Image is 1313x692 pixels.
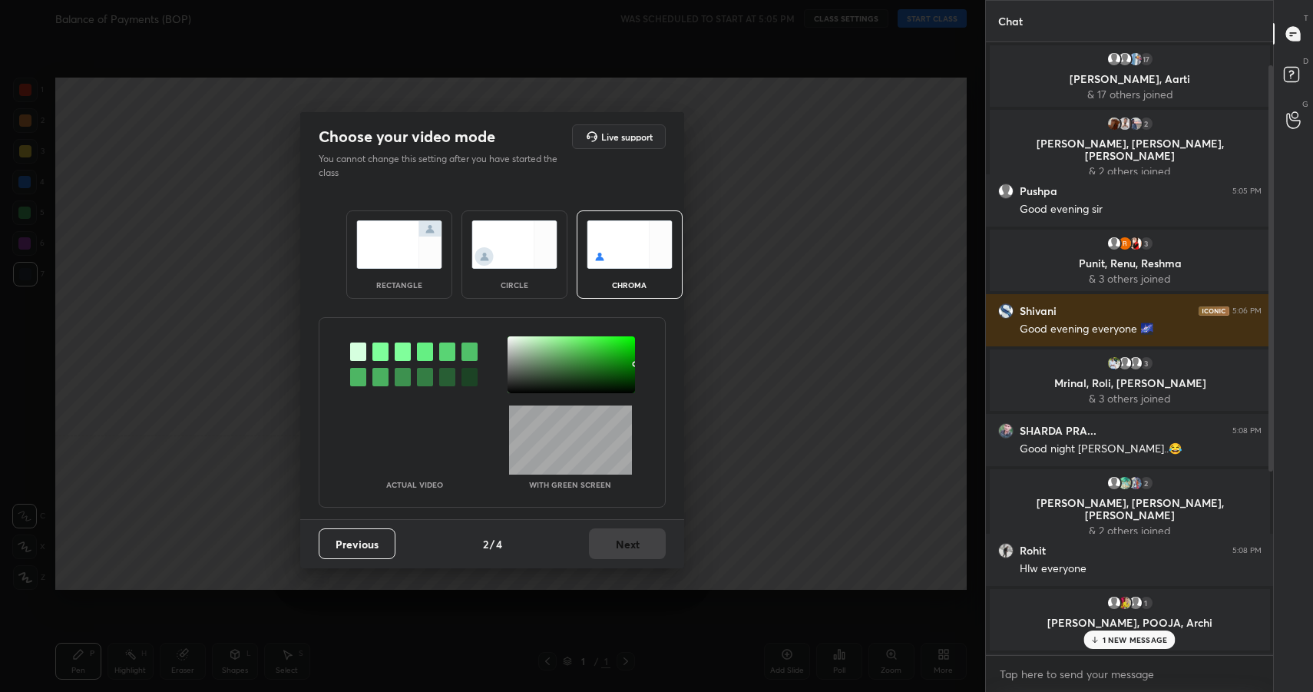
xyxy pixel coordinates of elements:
p: & 2 others joined [999,525,1261,537]
p: [PERSON_NAME], POOJA, Archi [999,617,1261,629]
p: Punit, Renu, Reshma [999,257,1261,270]
img: default.png [1106,475,1121,491]
div: 2 [1138,116,1153,131]
div: 2 [1138,475,1153,491]
p: T [1304,12,1308,24]
h4: / [490,536,494,552]
p: [PERSON_NAME], Aarti [999,73,1261,85]
h6: Rohit [1020,544,1046,558]
img: e5219db73a604f8880de79dcfd1d3664.jpg [1127,475,1143,491]
img: default.png [1106,51,1121,67]
div: 3 [1138,236,1153,251]
div: grid [986,42,1274,655]
img: 817ff8ecbdd94f2aabf091919cfb0a7e.jpg [1116,595,1132,611]
p: Chat [986,1,1035,41]
div: Hlw everyone [1020,561,1262,577]
img: iconic-dark.1390631f.png [1199,306,1229,316]
div: 5:08 PM [1232,546,1262,555]
div: chroma [599,281,660,289]
p: & 17 others joined [999,88,1261,101]
img: 3 [1106,116,1121,131]
img: eef130a8668a4f82986c89faf82351c0.jpg [998,303,1014,319]
img: 41311b1effc0457c9760c290fa0191f8.jpg [998,423,1014,439]
img: normalScreenIcon.ae25ed63.svg [356,220,442,269]
h6: Shivani [1020,304,1057,318]
img: default.png [1127,356,1143,371]
img: default.png [1106,595,1121,611]
img: default.png [998,184,1014,199]
p: Mrinal, Roli, [PERSON_NAME] [999,377,1261,389]
p: & 3 others joined [999,392,1261,405]
img: 6ecb2e12529b4edeb8ec6099d4e4d9b3.jpg [1116,475,1132,491]
div: 5:06 PM [1232,306,1262,316]
div: 3 [1138,356,1153,371]
p: G [1302,98,1308,110]
p: & 2 others joined [999,165,1261,177]
div: rectangle [369,281,430,289]
img: d53741ac11dd465385ef9969f654fb39.22681266_3 [1116,236,1132,251]
h6: Pushpa [1020,184,1057,198]
img: circleScreenIcon.acc0effb.svg [471,220,557,269]
img: default.png [1116,356,1132,371]
div: 5:08 PM [1232,426,1262,435]
div: Good night [PERSON_NAME]..😂 [1020,442,1262,457]
img: chromaScreenIcon.c19ab0a0.svg [587,220,673,269]
p: With green screen [529,481,611,488]
p: You cannot change this setting after you have started the class [319,152,567,180]
h4: 2 [483,536,488,552]
div: Good evening everyone 🌌 [1020,322,1262,337]
p: [PERSON_NAME], [PERSON_NAME], [PERSON_NAME] [999,497,1261,521]
img: 3 [1127,236,1143,251]
img: 8176693fcf6949c79cfa135a74d727da.46562192_3 [1106,356,1121,371]
div: circle [484,281,545,289]
h4: 4 [496,536,502,552]
img: default.png [1106,236,1121,251]
p: & 3 others joined [999,273,1261,285]
p: Actual Video [386,481,443,488]
div: Good evening sir [1020,202,1262,217]
img: default.png [1127,595,1143,611]
div: 17 [1138,51,1153,67]
div: 1 [1138,595,1153,611]
img: 12349c1c08e640c791caf7c105f6e7c1.jpg [1116,116,1132,131]
img: 3644029418ea4c75b76899fa31defacf.jpg [998,543,1014,558]
img: 61e08f79bbd74d9ca8dbd82714c458a9.jpg [1127,51,1143,67]
h2: Choose your video mode [319,127,495,147]
button: Previous [319,528,395,559]
p: [PERSON_NAME], [PERSON_NAME], [PERSON_NAME] [999,137,1261,162]
p: D [1303,55,1308,67]
p: & 1 other joined [999,632,1261,644]
img: default.png [1116,51,1132,67]
h5: Live support [601,132,653,141]
p: 1 NEW MESSAGE [1103,635,1168,644]
div: 5:05 PM [1232,187,1262,196]
img: 62c0abd8c09049618d68890bae9e766b.jpg [1127,116,1143,131]
h6: SHARDA PRA... [1020,424,1096,438]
